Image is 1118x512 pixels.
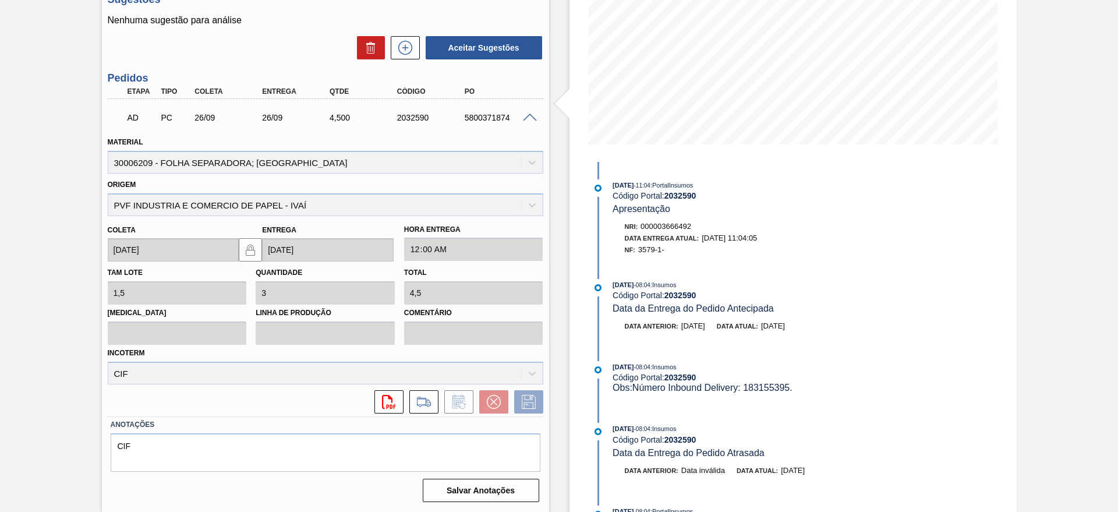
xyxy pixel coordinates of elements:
[462,87,537,96] div: PO
[243,243,257,257] img: locked
[761,322,785,330] span: [DATE]
[634,182,650,189] span: - 11:04
[327,87,402,96] div: Qtde
[781,466,805,475] span: [DATE]
[239,238,262,262] button: locked
[327,113,402,122] div: 4,500
[108,226,136,234] label: Coleta
[473,390,508,414] div: Cancelar pedido
[125,105,160,130] div: Aguardando Descarga
[650,425,677,432] span: : Insumos
[737,467,778,474] span: Data atual:
[613,383,792,393] span: Obs: Número Inbound Delivery: 183155395.
[426,36,542,59] button: Aceitar Sugestões
[595,366,602,373] img: atual
[613,291,889,300] div: Código Portal:
[108,15,543,26] p: Nenhuma sugestão para análise
[420,35,543,61] div: Aceitar Sugestões
[404,305,543,322] label: Comentário
[108,181,136,189] label: Origem
[259,87,335,96] div: Entrega
[256,269,302,277] label: Quantidade
[613,182,634,189] span: [DATE]
[634,282,650,288] span: - 08:04
[613,363,634,370] span: [DATE]
[108,238,239,262] input: dd/mm/yyyy
[192,87,267,96] div: Coleta
[613,425,634,432] span: [DATE]
[108,72,543,84] h3: Pedidos
[625,246,635,253] span: NF:
[262,226,296,234] label: Entrega
[256,305,395,322] label: Linha de Produção
[108,305,247,322] label: [MEDICAL_DATA]
[717,323,758,330] span: Data atual:
[462,113,537,122] div: 5800371874
[262,238,394,262] input: dd/mm/yyyy
[158,87,193,96] div: Tipo
[108,138,143,146] label: Material
[404,390,438,414] div: Ir para Composição de Carga
[650,182,693,189] span: : PortalInsumos
[595,284,602,291] img: atual
[111,416,540,433] label: Anotações
[664,191,696,200] strong: 2032590
[625,467,678,474] span: Data anterior:
[192,113,267,122] div: 26/09/2025
[702,234,757,242] span: [DATE] 11:04:05
[625,223,638,230] span: Nri:
[613,373,889,382] div: Código Portal:
[108,269,143,277] label: Tam lote
[613,303,774,313] span: Data da Entrega do Pedido Antecipada
[681,322,705,330] span: [DATE]
[613,281,634,288] span: [DATE]
[650,363,677,370] span: : Insumos
[641,222,691,231] span: 000003666492
[125,87,160,96] div: Etapa
[664,373,696,382] strong: 2032590
[259,113,335,122] div: 26/09/2025
[128,113,157,122] p: AD
[385,36,420,59] div: Nova sugestão
[508,390,543,414] div: Salvar Pedido
[625,323,678,330] span: Data anterior:
[634,426,650,432] span: - 08:04
[650,281,677,288] span: : Insumos
[404,221,543,238] label: Hora Entrega
[108,349,145,357] label: Incoterm
[158,113,193,122] div: Pedido de Compra
[404,269,427,277] label: Total
[664,435,696,444] strong: 2032590
[681,466,725,475] span: Data inválida
[369,390,404,414] div: Abrir arquivo PDF
[394,87,470,96] div: Código
[111,433,540,472] textarea: CIF
[595,185,602,192] img: atual
[595,428,602,435] img: atual
[351,36,385,59] div: Excluir Sugestões
[625,235,699,242] span: Data Entrega Atual:
[634,364,650,370] span: - 08:04
[423,479,539,502] button: Salvar Anotações
[394,113,470,122] div: 2032590
[664,291,696,300] strong: 2032590
[613,448,765,458] span: Data da Entrega do Pedido Atrasada
[613,191,889,200] div: Código Portal:
[613,435,889,444] div: Código Portal:
[638,245,664,254] span: 3579-1-
[438,390,473,414] div: Informar alteração no pedido
[613,204,670,214] span: Apresentação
